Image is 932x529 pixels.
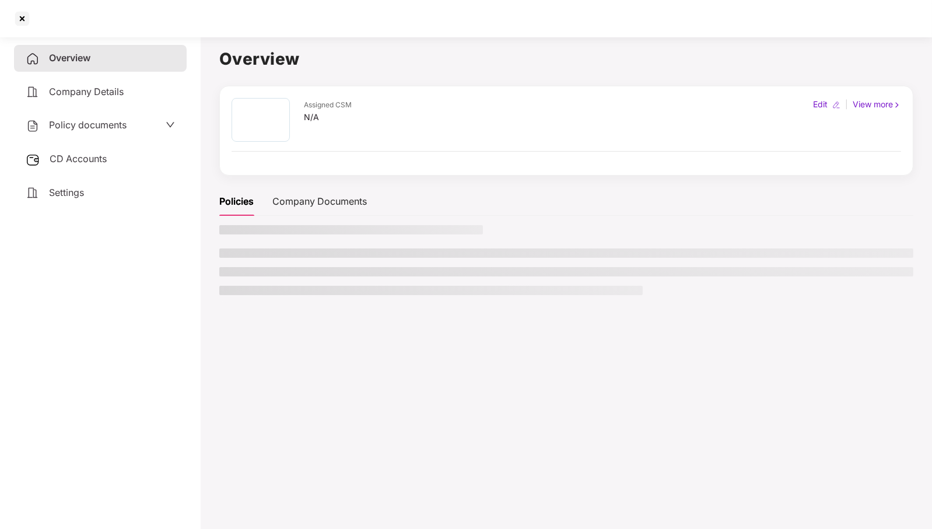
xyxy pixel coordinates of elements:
div: N/A [304,111,352,124]
span: Company Details [49,86,124,97]
div: Policies [219,194,254,209]
div: View more [850,98,903,111]
img: editIcon [832,101,840,109]
span: Policy documents [49,119,127,131]
img: svg+xml;base64,PHN2ZyB4bWxucz0iaHR0cDovL3d3dy53My5vcmcvMjAwMC9zdmciIHdpZHRoPSIyNCIgaGVpZ2h0PSIyNC... [26,186,40,200]
img: svg+xml;base64,PHN2ZyB4bWxucz0iaHR0cDovL3d3dy53My5vcmcvMjAwMC9zdmciIHdpZHRoPSIyNCIgaGVpZ2h0PSIyNC... [26,85,40,99]
span: Overview [49,52,90,64]
div: | [843,98,850,111]
h1: Overview [219,46,913,72]
img: svg+xml;base64,PHN2ZyB4bWxucz0iaHR0cDovL3d3dy53My5vcmcvMjAwMC9zdmciIHdpZHRoPSIyNCIgaGVpZ2h0PSIyNC... [26,52,40,66]
span: Settings [49,187,84,198]
div: Company Documents [272,194,367,209]
span: down [166,120,175,129]
img: svg+xml;base64,PHN2ZyB4bWxucz0iaHR0cDovL3d3dy53My5vcmcvMjAwMC9zdmciIHdpZHRoPSIyNCIgaGVpZ2h0PSIyNC... [26,119,40,133]
span: CD Accounts [50,153,107,164]
img: svg+xml;base64,PHN2ZyB3aWR0aD0iMjUiIGhlaWdodD0iMjQiIHZpZXdCb3g9IjAgMCAyNSAyNCIgZmlsbD0ibm9uZSIgeG... [26,153,40,167]
div: Assigned CSM [304,100,352,111]
div: Edit [811,98,830,111]
img: rightIcon [893,101,901,109]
